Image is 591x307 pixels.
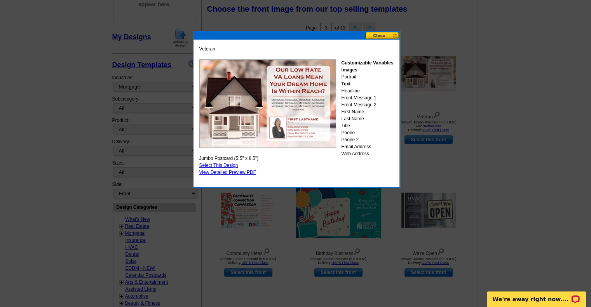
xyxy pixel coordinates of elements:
span: Veteran [199,45,215,52]
a: View Detailed Preview PDF [199,170,256,175]
img: GENPJFveteran_SAMPLE.jpg [199,59,336,148]
a: Select This Design [199,163,238,168]
strong: Text [341,81,350,87]
strong: Images [341,67,357,73]
strong: Customizable Variables [341,60,393,66]
span: Jumbo Postcard (5.5" x 8.5") [199,155,259,162]
iframe: LiveChat chat widget [482,283,591,307]
div: Portrait Headline Front Message 1 Front Message 2 First Name Last Name Title Phone Phone 2 Email ... [341,59,393,157]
